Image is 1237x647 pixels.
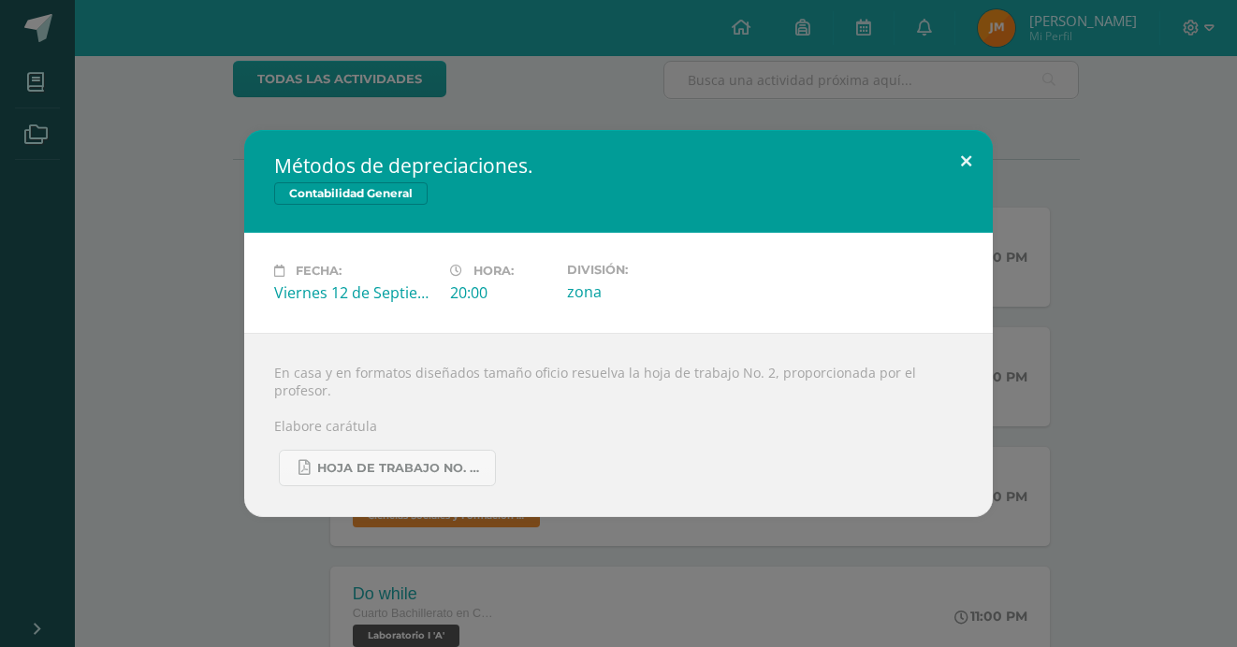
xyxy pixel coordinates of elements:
div: Viernes 12 de Septiembre [274,282,435,303]
label: División: [567,263,728,277]
div: En casa y en formatos diseñados tamaño oficio resuelva la hoja de trabajo No. 2, proporcionada po... [244,333,993,517]
span: Hora: [473,264,514,278]
a: Hoja de trabajo No. 2 Contabilidad.pdf [279,450,496,486]
div: 20:00 [450,282,552,303]
span: Hoja de trabajo No. 2 Contabilidad.pdf [317,461,486,476]
h2: Métodos de depreciaciones. [274,152,963,179]
span: Contabilidad General [274,182,428,205]
span: Fecha: [296,264,342,278]
div: zona [567,281,728,302]
button: Close (Esc) [939,130,993,194]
